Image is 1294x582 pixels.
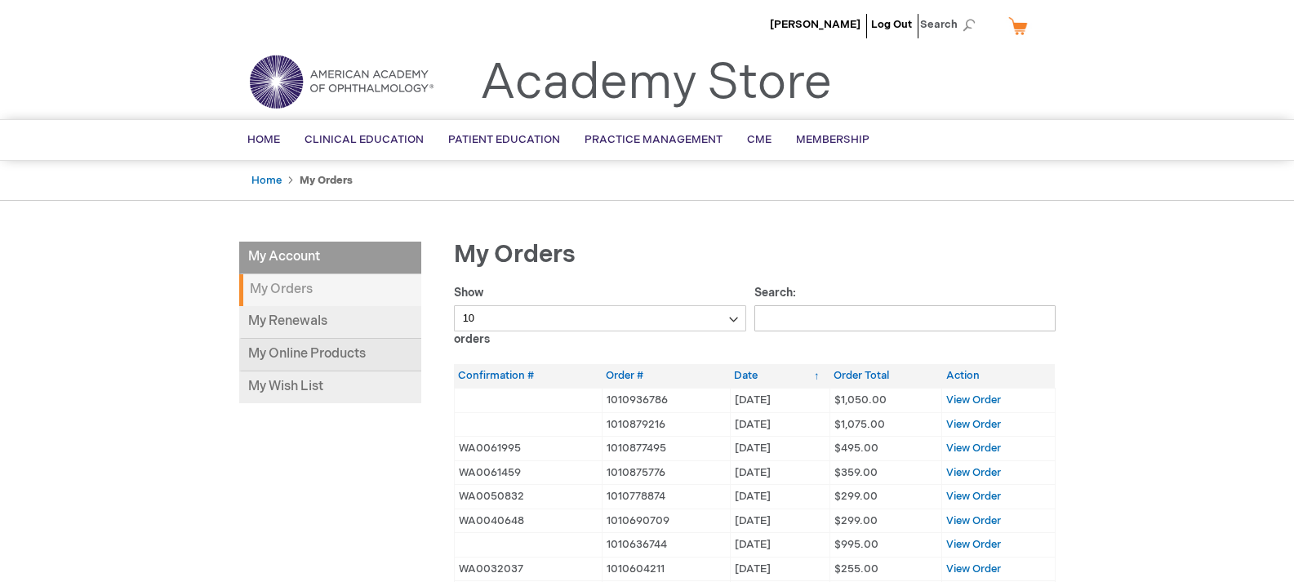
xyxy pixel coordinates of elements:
a: My Online Products [239,339,421,371]
label: Show orders [454,286,747,346]
td: 1010936786 [602,388,730,412]
a: Academy Store [480,54,832,113]
span: Patient Education [448,133,560,146]
strong: My Orders [239,274,421,306]
th: Order Total: activate to sort column ascending [829,364,942,388]
span: Search [920,8,982,41]
a: Log Out [871,18,912,31]
td: 1010877495 [602,437,730,461]
span: CME [747,133,772,146]
span: $299.00 [834,490,878,503]
td: [DATE] [730,509,829,533]
th: Action: activate to sort column ascending [942,364,1055,388]
span: $495.00 [834,442,878,455]
a: View Order [946,538,1001,551]
td: WA0061995 [454,437,602,461]
td: WA0040648 [454,509,602,533]
label: Search: [754,286,1056,325]
span: $359.00 [834,466,878,479]
th: Date: activate to sort column ascending [730,364,829,388]
th: Order #: activate to sort column ascending [602,364,730,388]
a: View Order [946,514,1001,527]
td: [DATE] [730,388,829,412]
input: Search: [754,305,1056,331]
td: WA0050832 [454,485,602,509]
span: $299.00 [834,514,878,527]
td: [DATE] [730,557,829,581]
td: [DATE] [730,460,829,485]
span: My Orders [454,240,576,269]
a: Home [251,174,282,187]
span: Home [247,133,280,146]
a: My Renewals [239,306,421,339]
a: View Order [946,466,1001,479]
strong: My Orders [300,174,353,187]
td: [DATE] [730,412,829,437]
td: 1010636744 [602,533,730,558]
a: View Order [946,562,1001,575]
td: [DATE] [730,485,829,509]
td: 1010778874 [602,485,730,509]
td: WA0032037 [454,557,602,581]
a: My Wish List [239,371,421,403]
td: WA0061459 [454,460,602,485]
a: View Order [946,393,1001,407]
td: 1010879216 [602,412,730,437]
span: $995.00 [834,538,878,551]
span: Clinical Education [305,133,424,146]
a: [PERSON_NAME] [770,18,860,31]
span: $1,050.00 [834,393,887,407]
select: Showorders [454,305,747,331]
span: Membership [796,133,869,146]
td: 1010690709 [602,509,730,533]
td: [DATE] [730,533,829,558]
td: [DATE] [730,437,829,461]
td: 1010604211 [602,557,730,581]
span: $1,075.00 [834,418,885,431]
td: 1010875776 [602,460,730,485]
span: $255.00 [834,562,878,575]
th: Confirmation #: activate to sort column ascending [454,364,602,388]
a: View Order [946,490,1001,503]
a: View Order [946,442,1001,455]
a: View Order [946,418,1001,431]
span: Practice Management [585,133,723,146]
